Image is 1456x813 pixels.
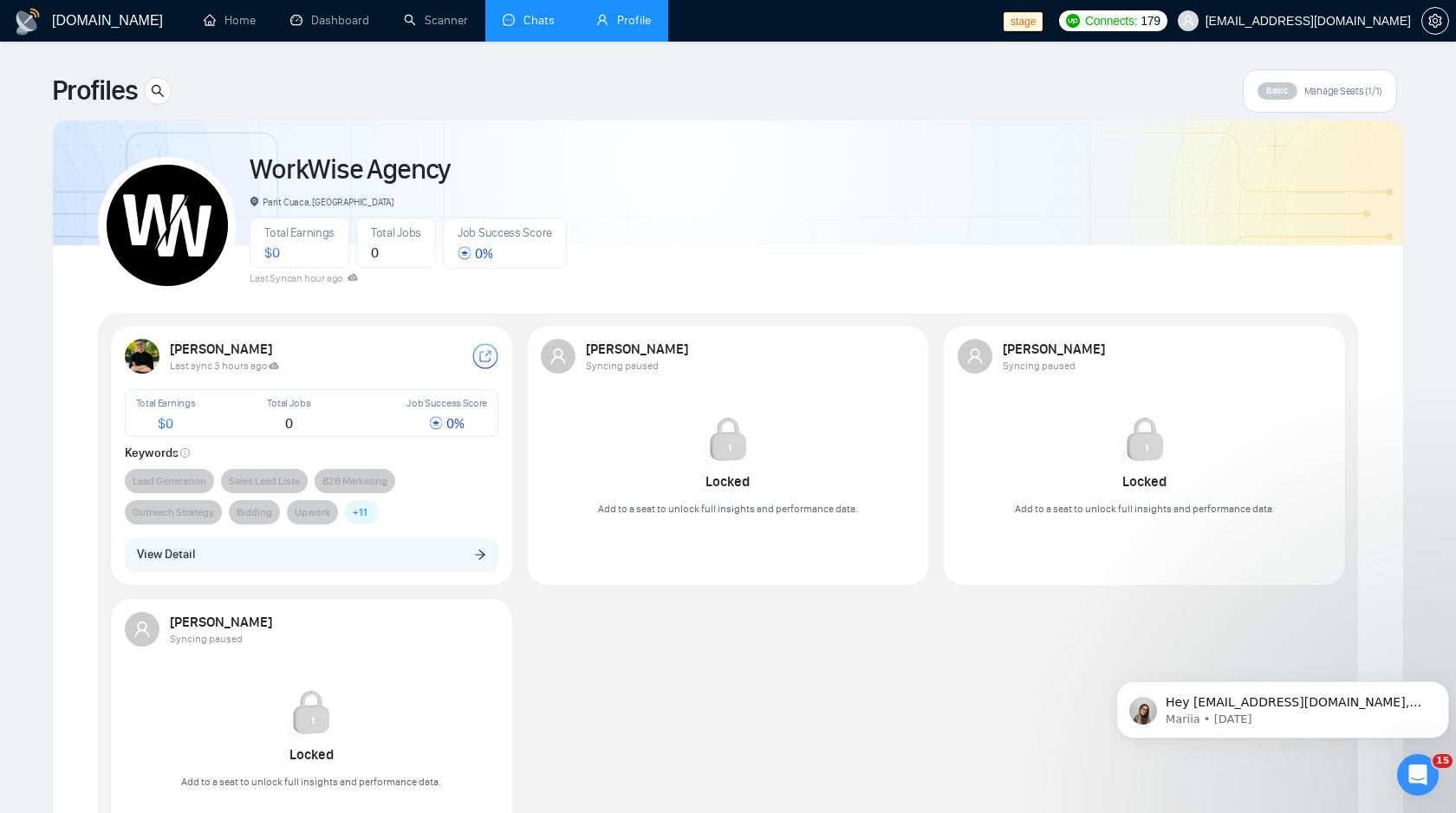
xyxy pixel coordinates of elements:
button: search [144,77,172,105]
img: upwork-logo.png [1066,14,1080,28]
strong: Keywords [125,446,191,460]
img: WorkWise Agency [107,165,228,286]
span: user [966,348,984,365]
span: Job Success Score [406,397,487,409]
span: $ 0 [264,244,279,261]
a: WorkWise Agency [250,153,450,186]
span: setting [1422,14,1448,28]
strong: Locked [705,473,750,490]
span: Connects: [1085,11,1137,30]
span: Total Jobs [371,225,421,240]
span: Total Jobs [267,397,310,409]
span: Profiles [52,70,137,112]
span: 0 % [458,245,492,262]
a: messageChats [503,13,562,28]
button: View Detailarrow-right [125,538,499,571]
span: Syncing paused [586,360,659,372]
button: setting [1421,7,1449,35]
img: USER [125,339,159,374]
span: arrow-right [474,548,486,560]
span: Lead Generation [133,472,206,490]
span: Syncing paused [1003,360,1076,372]
span: View Detail [137,545,195,564]
strong: [PERSON_NAME] [170,341,275,357]
span: Syncing paused [170,633,243,645]
a: dashboardDashboard [290,13,369,28]
strong: Locked [289,746,334,763]
span: Add to a seat to unlock full insights and performance data. [598,503,858,515]
span: user [596,14,608,26]
span: Total Earnings [136,397,196,409]
span: Basic [1266,85,1289,96]
span: user [549,348,567,365]
span: $ 0 [158,415,172,432]
strong: [PERSON_NAME] [1003,341,1108,357]
span: 0 [285,415,293,432]
strong: [PERSON_NAME] [586,341,691,357]
span: Job Success Score [458,225,552,240]
span: 15 [1433,754,1453,768]
span: search [145,84,171,98]
img: Locked [1121,415,1169,464]
span: Hey [EMAIL_ADDRESS][DOMAIN_NAME], Looks like your Upwork agency WorkWise Agency ran out of connec... [56,50,315,254]
img: logo [14,8,42,36]
a: homeHome [204,13,256,28]
span: stage [1004,12,1043,31]
span: info-circle [180,448,190,458]
span: Add to a seat to unlock full insights and performance data. [1015,503,1275,515]
span: 0 % [429,415,464,432]
span: Upwork [295,504,330,521]
strong: Locked [1122,473,1167,490]
span: Sales Lead Lists [229,472,300,490]
iframe: Intercom notifications message [1109,645,1456,766]
span: Manage Seats (1/1) [1304,84,1382,98]
a: searchScanner [404,13,468,28]
span: B2B Marketing [322,472,387,490]
span: 179 [1141,11,1160,30]
span: Add to a seat to unlock full insights and performance data. [181,776,441,788]
img: Locked [704,415,752,464]
span: user [1182,15,1194,27]
span: user [133,621,151,638]
span: Outreach Strategy [133,504,214,521]
img: Locked [287,688,335,737]
p: Message from Mariia, sent 5d ago [56,67,318,82]
span: 0 [371,244,379,261]
span: Last sync 3 hours ago [170,360,280,372]
strong: [PERSON_NAME] [170,614,275,630]
span: Bidding [237,504,272,521]
a: setting [1421,14,1449,28]
span: Total Earnings [264,225,335,240]
span: + 11 [353,504,367,521]
span: Last Sync an hour ago [250,272,358,284]
iframe: Intercom live chat [1397,754,1439,796]
span: Profile [617,13,651,28]
span: Parit Cuaca, [GEOGRAPHIC_DATA] [250,196,393,208]
span: environment [250,197,259,206]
